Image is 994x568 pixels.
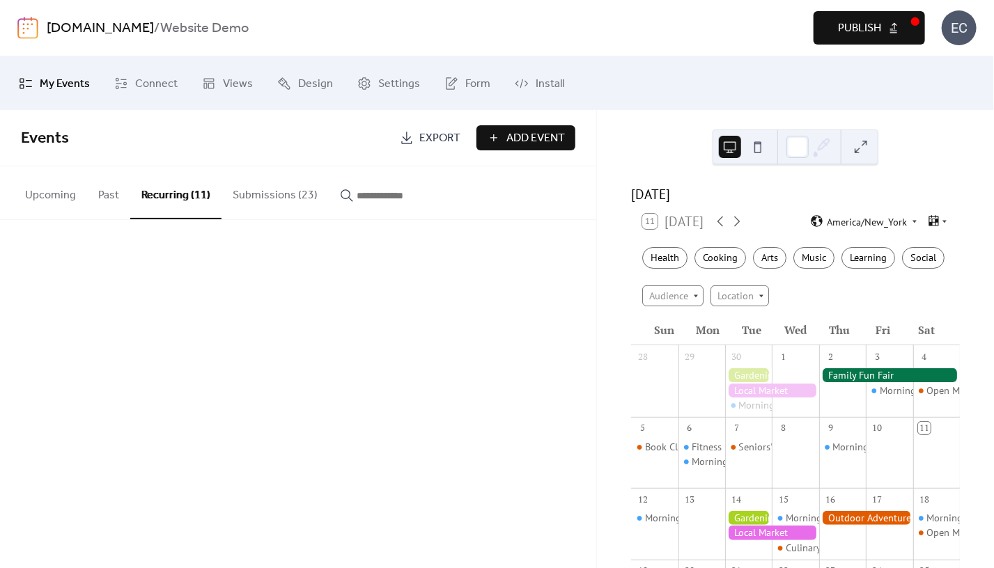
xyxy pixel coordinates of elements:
[772,541,818,555] div: Culinary Cooking Class
[786,511,868,525] div: Morning Yoga Bliss
[678,455,725,468] div: Morning Yoga Bliss
[832,440,915,454] div: Morning Yoga Bliss
[631,511,678,525] div: Morning Yoga Bliss
[160,15,249,42] b: Website Demo
[905,315,949,345] div: Sat
[678,440,725,454] div: Fitness Bootcamp
[642,315,686,345] div: Sun
[918,351,931,363] div: 4
[636,351,649,363] div: 28
[739,398,821,412] div: Morning Yoga Bliss
[645,511,727,525] div: Morning Yoga Bliss
[730,422,743,434] div: 7
[730,351,743,363] div: 30
[683,351,696,363] div: 29
[777,493,790,505] div: 15
[465,73,490,95] span: Form
[819,511,913,525] div: Outdoor Adventure Day
[223,73,253,95] span: Views
[631,440,678,454] div: Book Club Gathering
[135,73,178,95] span: Connect
[14,166,87,218] button: Upcoming
[725,526,819,539] div: Local Market
[419,130,460,147] span: Export
[378,73,420,95] span: Settings
[686,315,730,345] div: Mon
[476,125,575,150] button: Add Event
[154,15,160,42] b: /
[17,17,38,39] img: logo
[642,247,688,269] div: Health
[692,455,774,468] div: Morning Yoga Bliss
[47,15,154,42] a: [DOMAIN_NAME]
[730,315,774,345] div: Tue
[347,62,430,104] a: Settings
[777,351,790,363] div: 1
[824,422,837,434] div: 9
[913,511,960,525] div: Morning Yoga Bliss
[824,493,837,505] div: 16
[814,11,925,45] button: Publish
[819,440,866,454] div: Morning Yoga Bliss
[777,422,790,434] div: 8
[871,493,883,505] div: 17
[104,62,188,104] a: Connect
[683,493,696,505] div: 13
[725,398,772,412] div: Morning Yoga Bliss
[694,247,746,269] div: Cooking
[918,422,931,434] div: 11
[536,73,564,95] span: Install
[40,73,90,95] span: My Events
[942,10,977,45] div: EC
[739,440,818,454] div: Seniors' Social Tea
[918,493,931,505] div: 18
[645,440,734,454] div: Book Club Gathering
[902,247,945,269] div: Social
[21,123,69,154] span: Events
[824,351,837,363] div: 2
[772,511,818,525] div: Morning Yoga Bliss
[8,62,100,104] a: My Events
[725,440,772,454] div: Seniors' Social Tea
[506,130,565,147] span: Add Event
[818,315,862,345] div: Thu
[838,20,881,37] span: Publish
[913,526,960,539] div: Open Mic Night
[636,422,649,434] div: 5
[880,384,962,397] div: Morning Yoga Bliss
[871,422,883,434] div: 10
[192,62,263,104] a: Views
[267,62,343,104] a: Design
[725,368,772,382] div: Gardening Workshop
[841,247,895,269] div: Learning
[913,384,960,397] div: Open Mic Night
[730,493,743,505] div: 14
[631,184,960,205] div: [DATE]
[871,351,883,363] div: 3
[683,422,696,434] div: 6
[434,62,501,104] a: Form
[504,62,575,104] a: Install
[222,166,329,218] button: Submissions (23)
[926,384,994,397] div: Open Mic Night
[389,125,471,150] a: Export
[827,216,907,226] span: America/New_York
[725,511,772,525] div: Gardening Workshop
[725,384,819,397] div: Local Market
[130,166,222,219] button: Recurring (11)
[786,541,883,555] div: Culinary Cooking Class
[87,166,130,218] button: Past
[753,247,786,269] div: Arts
[636,493,649,505] div: 12
[866,384,913,397] div: Morning Yoga Bliss
[926,526,994,539] div: Open Mic Night
[819,368,960,382] div: Family Fun Fair
[692,440,768,454] div: Fitness Bootcamp
[774,315,818,345] div: Wed
[861,315,905,345] div: Fri
[793,247,834,269] div: Music
[298,73,333,95] span: Design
